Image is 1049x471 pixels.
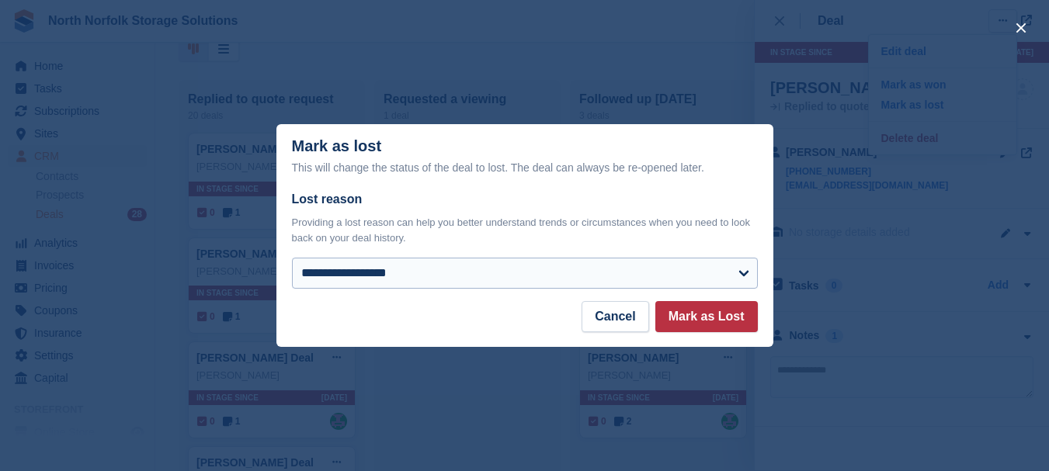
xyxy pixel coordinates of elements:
[1009,16,1033,40] button: close
[582,301,648,332] button: Cancel
[292,158,758,177] div: This will change the status of the deal to lost. The deal can always be re-opened later.
[292,215,758,245] p: Providing a lost reason can help you better understand trends or circumstances when you need to l...
[292,190,758,209] label: Lost reason
[292,137,758,177] div: Mark as lost
[655,301,758,332] button: Mark as Lost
